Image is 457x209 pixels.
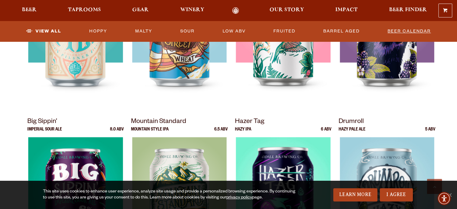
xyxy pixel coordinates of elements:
p: 6 ABV [321,128,331,137]
a: Taprooms [64,7,105,14]
a: Gear [128,7,153,14]
span: Our Story [270,8,304,12]
p: 6.5 ABV [214,128,228,137]
p: 5 ABV [425,128,435,137]
a: Sour [178,24,197,38]
a: Learn More [333,188,377,201]
p: Hazer Tag [235,117,332,128]
div: This site uses cookies to enhance user experience, analyze site usage and provide a personalized ... [43,189,299,201]
a: View All [24,24,64,38]
span: Beer [22,8,37,12]
a: Fruited [271,24,298,38]
p: Imperial Sour Ale [27,128,62,137]
a: Beer Finder [385,7,431,14]
a: Low ABV [220,24,248,38]
p: 8.0 ABV [110,128,124,137]
a: Odell Home [224,7,247,14]
span: Gear [132,8,149,12]
a: privacy policy [226,195,252,200]
span: Impact [335,8,358,12]
a: Impact [331,7,361,14]
div: Accessibility Menu [437,192,451,205]
a: Hoppy [87,24,110,38]
a: Beer Calendar [385,24,433,38]
a: Our Story [266,7,308,14]
p: Big Sippin’ [27,117,124,128]
span: Beer Finder [389,8,427,12]
p: Hazy Pale Ale [339,128,365,137]
a: Scroll to top [427,179,442,194]
a: Malty [133,24,155,38]
p: Mountain Style IPA [131,128,169,137]
p: Mountain Standard [131,117,228,128]
a: Barrel Aged [321,24,362,38]
p: Hazy IPA [235,128,251,137]
span: Winery [180,8,204,12]
a: Beer [18,7,41,14]
a: Winery [176,7,208,14]
span: Taprooms [68,8,101,12]
p: Drumroll [339,117,435,128]
a: I Agree [380,188,413,201]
